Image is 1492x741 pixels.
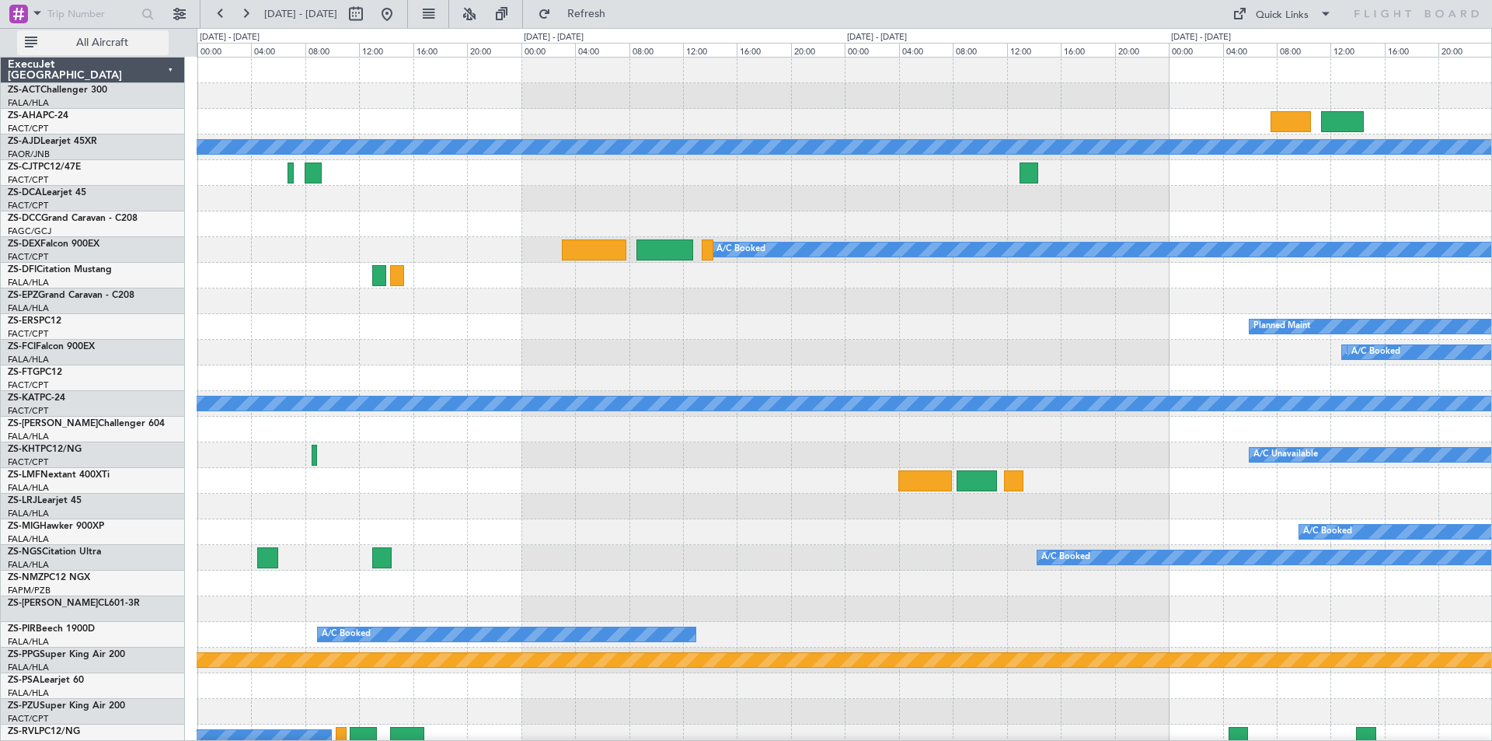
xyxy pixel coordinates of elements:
a: ZS-ERSPC12 [8,316,61,326]
div: 08:00 [305,43,359,57]
span: ZS-PPG [8,650,40,659]
div: A/C Booked [1351,341,1400,364]
a: ZS-PSALearjet 60 [8,676,84,685]
span: ZS-KHT [8,445,40,454]
div: 00:00 [197,43,251,57]
a: FACT/CPT [8,251,48,263]
button: Refresh [531,2,624,26]
span: ZS-ACT [8,86,40,95]
a: FALA/HLA [8,277,49,288]
a: FALA/HLA [8,302,49,314]
div: 12:00 [1007,43,1061,57]
a: ZS-RVLPC12/NG [8,727,80,736]
span: ZS-[PERSON_NAME] [8,419,98,428]
div: A/C Booked [1303,520,1352,544]
a: FACT/CPT [8,456,48,468]
span: ZS-DCC [8,214,41,223]
span: ZS-ERS [8,316,39,326]
span: ZS-LMF [8,470,40,480]
div: 04:00 [251,43,305,57]
div: A/C Booked [716,238,765,261]
a: FALA/HLA [8,482,49,494]
div: A/C Booked [1041,546,1090,569]
div: 08:00 [953,43,1006,57]
a: FACT/CPT [8,713,48,725]
span: All Aircraft [40,37,164,48]
a: FAGC/GCJ [8,225,51,237]
a: FALA/HLA [8,508,49,519]
button: Quick Links [1225,2,1340,26]
a: FALA/HLA [8,533,49,545]
div: 16:00 [413,43,467,57]
div: 12:00 [359,43,413,57]
span: ZS-NMZ [8,573,44,582]
span: ZS-PSA [8,676,40,685]
div: Quick Links [1256,8,1309,23]
span: ZS-AHA [8,111,43,121]
a: ZS-PIRBeech 1900D [8,624,95,634]
span: ZS-AJD [8,137,40,146]
span: ZS-PIR [8,624,36,634]
a: ZS-[PERSON_NAME]Challenger 604 [8,419,165,428]
div: 16:00 [737,43,790,57]
div: A/C Booked [1346,341,1395,364]
a: ZS-LMFNextant 400XTi [8,470,110,480]
a: FAPM/PZB [8,585,51,596]
span: ZS-MIG [8,522,40,531]
div: [DATE] - [DATE] [1171,31,1231,44]
div: 08:00 [1277,43,1330,57]
div: A/C Unavailable [1253,443,1318,467]
a: FALA/HLA [8,636,49,648]
a: ZS-CJTPC12/47E [8,163,81,172]
a: ZS-PZUSuper King Air 200 [8,701,125,711]
span: ZS-CJT [8,163,38,172]
div: 12:00 [1330,43,1384,57]
a: FACT/CPT [8,174,48,186]
input: Trip Number [47,2,137,26]
a: FACT/CPT [8,379,48,391]
span: ZS-EPZ [8,291,38,300]
a: FACT/CPT [8,328,48,340]
button: All Aircraft [17,30,169,55]
span: ZS-LRJ [8,496,37,505]
a: ZS-AJDLearjet 45XR [8,137,97,146]
a: ZS-DCALearjet 45 [8,188,86,197]
div: 00:00 [845,43,898,57]
a: ZS-MIGHawker 900XP [8,522,104,531]
div: A/C Booked [322,623,371,646]
div: 04:00 [575,43,629,57]
a: FACT/CPT [8,200,48,211]
div: 12:00 [683,43,737,57]
a: FALA/HLA [8,431,49,442]
span: ZS-RVL [8,727,39,736]
a: FALA/HLA [8,97,49,109]
a: ZS-PPGSuper King Air 200 [8,650,125,659]
span: ZS-DCA [8,188,42,197]
span: ZS-NGS [8,547,42,557]
span: ZS-KAT [8,393,40,403]
div: [DATE] - [DATE] [200,31,260,44]
a: FAOR/JNB [8,149,50,160]
a: ZS-NGSCitation Ultra [8,547,101,557]
a: ZS-KHTPC12/NG [8,445,82,454]
div: [DATE] - [DATE] [524,31,584,44]
span: [DATE] - [DATE] [264,7,337,21]
a: FALA/HLA [8,662,49,673]
a: ZS-LRJLearjet 45 [8,496,82,505]
a: ZS-DCCGrand Caravan - C208 [8,214,138,223]
div: 16:00 [1061,43,1114,57]
div: 08:00 [629,43,683,57]
div: 00:00 [521,43,575,57]
span: ZS-FCI [8,342,36,351]
span: ZS-DFI [8,265,37,274]
span: ZS-[PERSON_NAME] [8,599,98,608]
a: ZS-EPZGrand Caravan - C208 [8,291,134,300]
div: 20:00 [791,43,845,57]
div: 00:00 [1169,43,1222,57]
span: ZS-DEX [8,239,40,249]
a: ZS-[PERSON_NAME]CL601-3R [8,599,140,608]
a: FALA/HLA [8,559,49,571]
div: 16:00 [1385,43,1438,57]
a: ZS-DEXFalcon 900EX [8,239,99,249]
div: 04:00 [899,43,953,57]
